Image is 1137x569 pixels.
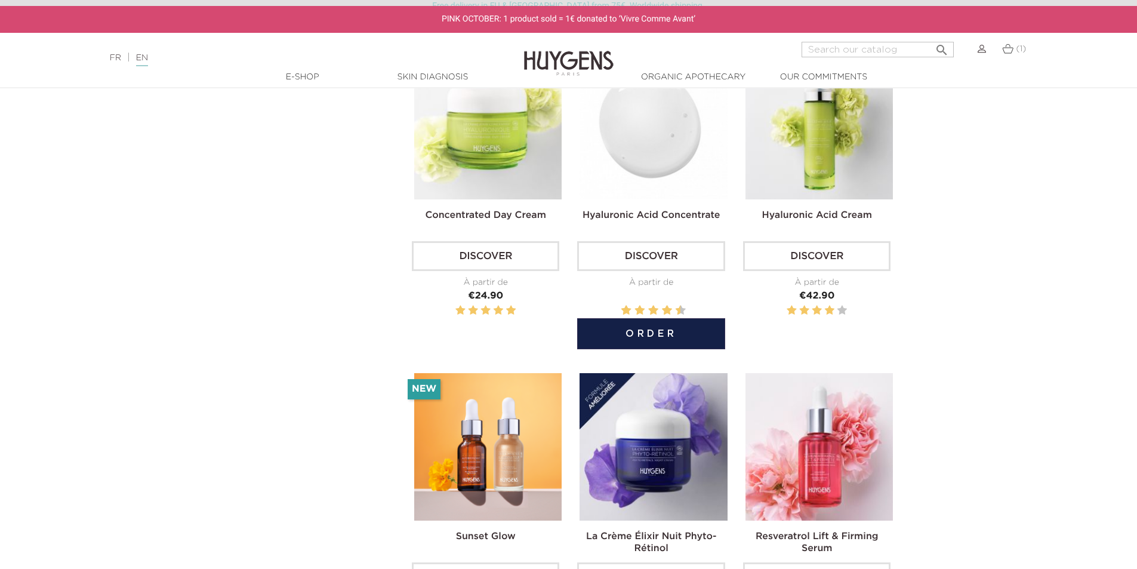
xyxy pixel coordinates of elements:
[243,71,362,84] a: E-Shop
[577,241,725,271] a: Discover
[799,303,809,318] label: 2
[632,303,634,318] label: 3
[481,303,491,318] label: 3
[586,532,716,553] a: La Crème Élixir Nuit Phyto-Rétinol
[623,303,629,318] label: 2
[577,276,725,289] div: À partir de
[762,211,872,220] a: Hyaluronic Acid Cream
[764,71,883,84] a: Our commitments
[426,211,546,220] a: Concentrated Day Cream
[583,211,720,220] a: Hyaluronic Acid Concentrate
[1016,45,1026,53] span: (1)
[634,71,753,84] a: Organic Apothecary
[664,303,670,318] label: 8
[787,303,796,318] label: 1
[494,303,503,318] label: 4
[580,373,727,521] img: La Crème Élixir Nuit...
[756,532,879,553] a: Resveratrol Lift & Firming Serum
[412,276,559,289] div: À partir de
[524,32,614,78] img: Huygens
[110,54,121,62] a: FR
[1002,44,1027,54] a: (1)
[373,71,492,84] a: Skin Diagnosis
[673,303,675,318] label: 9
[577,318,725,349] button: Order
[104,51,465,65] div: |
[414,52,562,199] img: Concentrated Day Cream
[931,38,953,54] button: 
[677,303,683,318] label: 10
[414,373,562,521] img: Sunset Glow
[468,291,503,301] span: €24.90
[136,54,148,66] a: EN
[935,39,949,54] i: 
[660,303,661,318] label: 7
[619,303,621,318] label: 1
[745,373,893,521] img: Resveratrol Lift & Firming...
[506,303,516,318] label: 5
[412,241,559,271] a: Discover
[825,303,834,318] label: 4
[468,303,477,318] label: 2
[743,241,891,271] a: Discover
[455,303,465,318] label: 1
[408,379,440,399] li: New
[646,303,648,318] label: 5
[456,532,516,542] a: Sunset Glow
[802,42,954,57] input: Search
[637,303,643,318] label: 4
[743,276,891,289] div: À partir de
[812,303,822,318] label: 3
[651,303,657,318] label: 6
[799,291,834,301] span: €42.90
[837,303,847,318] label: 5
[745,52,893,199] img: Hyaluronic Acid Cream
